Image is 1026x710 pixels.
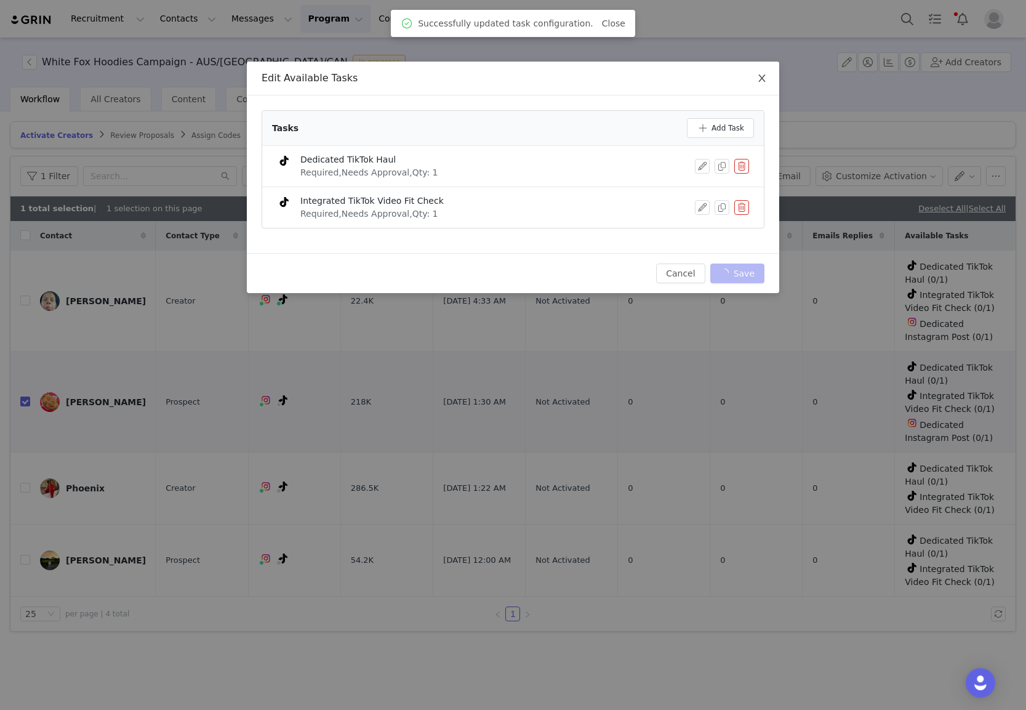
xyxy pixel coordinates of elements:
[412,167,438,177] span: Qty: 1
[757,73,767,83] i: icon: close
[300,153,438,166] div: Dedicated TikTok Haul
[300,209,342,219] span: Required,
[300,167,342,177] span: Required,
[656,264,705,283] button: Cancel
[342,167,412,177] span: Needs Approval,
[745,62,779,96] button: Close
[966,668,995,698] div: Open Intercom Messenger
[300,195,444,208] div: Integrated TikTok Video Fit Check
[412,209,438,219] span: Qty: 1
[602,18,625,28] a: Close
[272,122,299,135] div: Tasks
[418,17,593,30] span: Successfully updated task configuration.
[342,209,412,219] span: Needs Approval,
[262,71,764,85] div: Edit Available Tasks
[687,118,754,138] button: Add Task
